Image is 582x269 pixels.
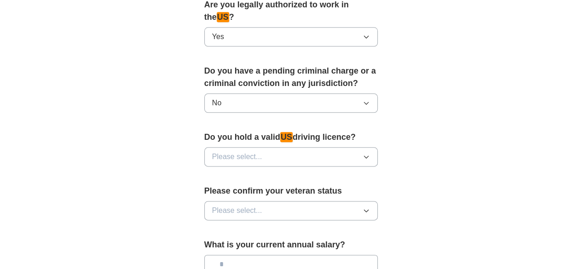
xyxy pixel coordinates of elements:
span: Yes [212,31,224,42]
button: Please select... [204,201,378,220]
button: Yes [204,27,378,46]
label: Please confirm your veteran status [204,185,378,197]
button: No [204,93,378,113]
em: US [280,132,293,142]
button: Please select... [204,147,378,166]
label: Do you hold a valid driving licence? [204,131,378,143]
em: US [217,12,229,22]
span: Please select... [212,205,262,216]
label: What is your current annual salary? [204,239,378,251]
span: No [212,97,221,109]
label: Do you have a pending criminal charge or a criminal conviction in any jurisdiction? [204,65,378,90]
span: Please select... [212,151,262,162]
